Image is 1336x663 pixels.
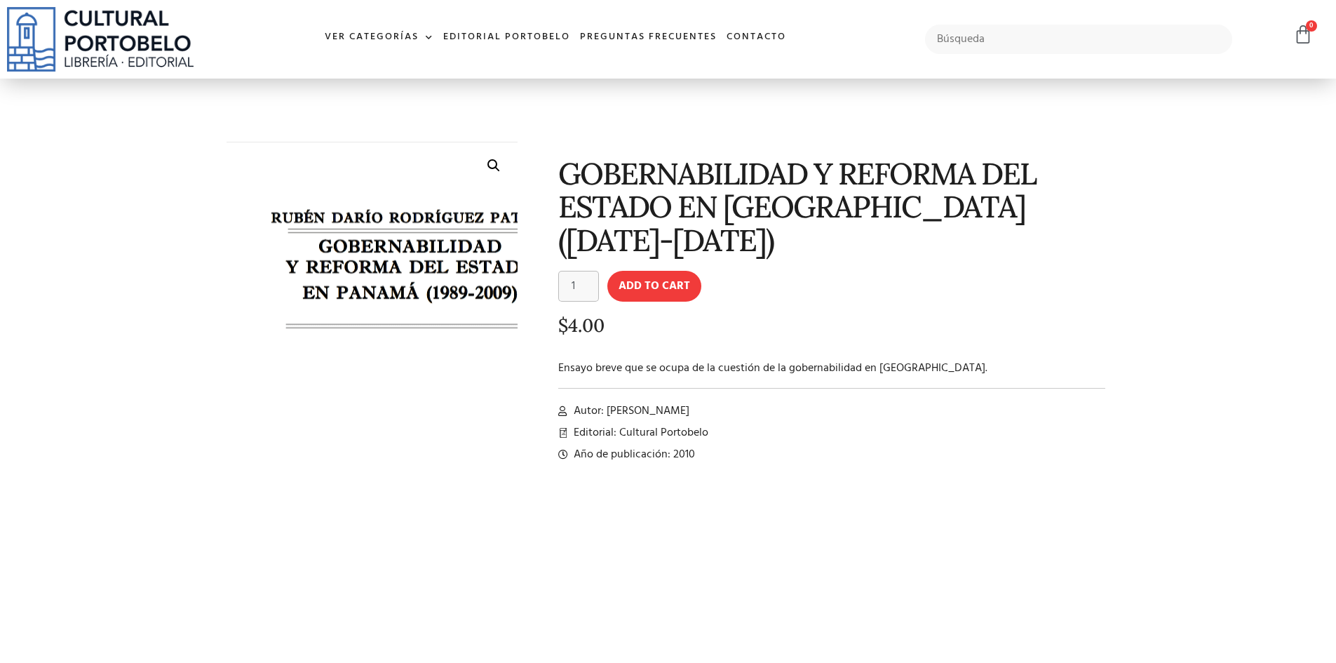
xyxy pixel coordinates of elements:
span: Año de publicación: 2010 [570,446,695,463]
span: $ [558,314,568,337]
a: 0 [1293,25,1313,45]
span: Editorial: Cultural Portobelo [570,424,708,441]
h1: GOBERNABILIDAD Y REFORMA DEL ESTADO EN [GEOGRAPHIC_DATA] ([DATE]-[DATE]) [558,157,1106,257]
p: Ensayo breve que se ocupa de la cuestión de la gobernabilidad en [GEOGRAPHIC_DATA]. [558,360,1106,377]
a: Preguntas frecuentes [575,22,722,53]
span: Autor: [PERSON_NAME] [570,403,689,420]
input: Product quantity [558,271,599,302]
a: 🔍 [481,153,506,178]
a: Contacto [722,22,791,53]
button: Add to cart [607,271,701,302]
bdi: 4.00 [558,314,605,337]
a: Editorial Portobelo [438,22,575,53]
span: 0 [1306,20,1317,32]
input: Búsqueda [925,25,1233,54]
a: Ver Categorías [320,22,438,53]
